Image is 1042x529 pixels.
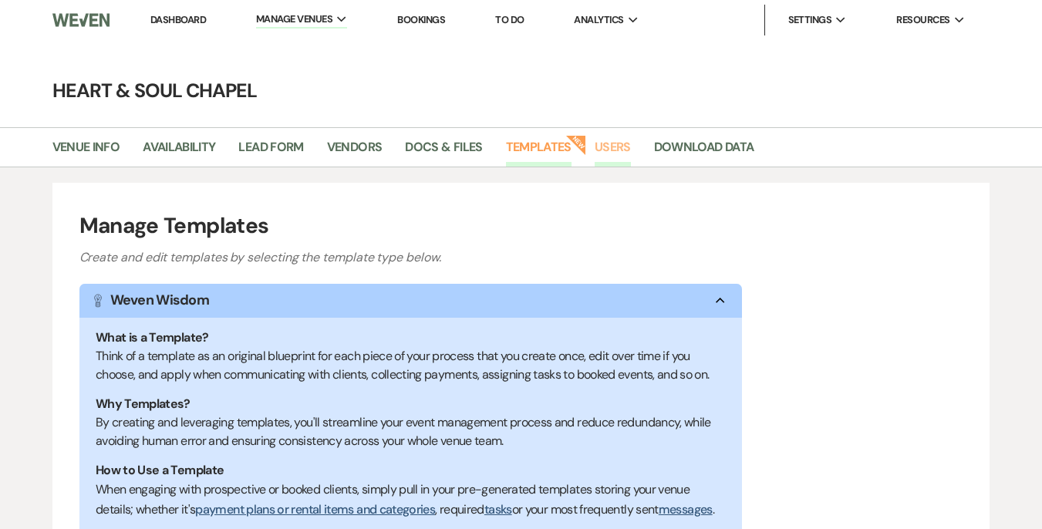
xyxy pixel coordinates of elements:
a: Download Data [654,137,754,167]
a: Templates [506,137,572,167]
a: messages [659,501,713,517]
h1: How to Use a Template [96,461,726,480]
a: Dashboard [150,13,206,26]
h1: What is a Template? [96,329,726,347]
a: Users [595,137,631,167]
img: Weven Logo [52,4,110,36]
a: payment plans or rental items and categories [195,501,435,517]
a: Bookings [397,13,445,26]
div: Think of a template as an original blueprint for each piece of your process that you create once,... [96,347,726,384]
a: Venue Info [52,137,120,167]
h1: Why Templates? [96,395,726,413]
h1: Weven Wisdom [110,290,209,311]
button: Weven Wisdom [79,284,742,318]
a: To Do [495,13,524,26]
strong: New [565,133,587,155]
div: By creating and leveraging templates, you'll streamline your event management process and reduce ... [96,413,726,450]
h3: Create and edit templates by selecting the template type below. [79,248,963,267]
span: Resources [896,12,949,28]
a: Availability [143,137,215,167]
span: Manage Venues [256,12,332,27]
span: Settings [788,12,832,28]
span: Analytics [574,12,623,28]
p: When engaging with prospective or booked clients, simply pull in your pre-generated templates sto... [96,480,726,519]
h1: Manage Templates [79,210,963,242]
a: Docs & Files [405,137,482,167]
a: tasks [484,501,512,517]
a: Lead Form [238,137,303,167]
a: Vendors [327,137,383,167]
